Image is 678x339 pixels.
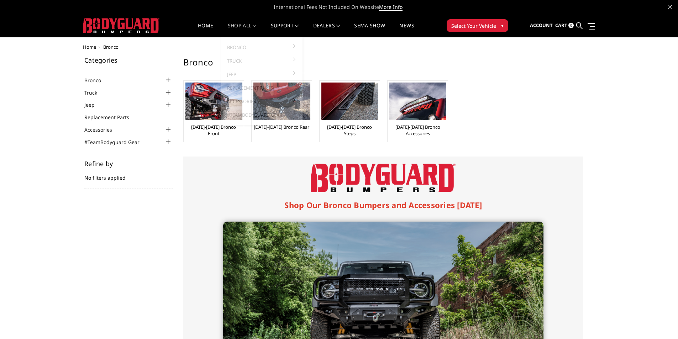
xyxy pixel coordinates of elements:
a: Bronco [84,76,110,84]
a: Home [83,44,96,50]
button: Select Your Vehicle [447,19,508,32]
a: Dealers [313,23,340,37]
a: Cart 0 [555,16,574,35]
a: shop all [228,23,257,37]
a: Accessories [84,126,121,133]
a: Truck [84,89,106,96]
h1: Bronco [183,57,583,73]
div: No filters applied [84,160,173,189]
a: Jeep [84,101,104,108]
a: #TeamBodyguard Gear [224,108,300,122]
a: Replacement Parts [84,113,138,121]
img: BODYGUARD BUMPERS [83,18,159,33]
span: ▾ [501,22,504,29]
a: Jeep [224,68,300,81]
span: Account [530,22,553,28]
span: Cart [555,22,567,28]
a: [DATE]-[DATE] Bronco Steps [321,124,378,137]
a: Truck [224,54,300,68]
a: Replacement Parts [224,81,300,95]
a: Bronco [224,41,300,54]
h5: Categories [84,57,173,63]
span: Select Your Vehicle [451,22,496,30]
a: Home [198,23,213,37]
a: News [399,23,414,37]
a: [DATE]-[DATE] Bronco Accessories [389,124,446,137]
a: Support [271,23,299,37]
h5: Refine by [84,160,173,167]
a: [DATE]-[DATE] Bronco Front [185,124,242,137]
h1: Shop Our Bronco Bumpers and Accessories [DATE] [223,199,543,211]
a: Account [530,16,553,35]
a: #TeamBodyguard Gear [84,138,148,146]
span: 0 [568,23,574,28]
img: Bodyguard Bumpers Logo [311,164,456,192]
a: [DATE]-[DATE] Bronco Rear [254,124,309,130]
span: Bronco [103,44,119,50]
a: SEMA Show [354,23,385,37]
a: Accessories [224,95,300,108]
a: More Info [379,4,403,11]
